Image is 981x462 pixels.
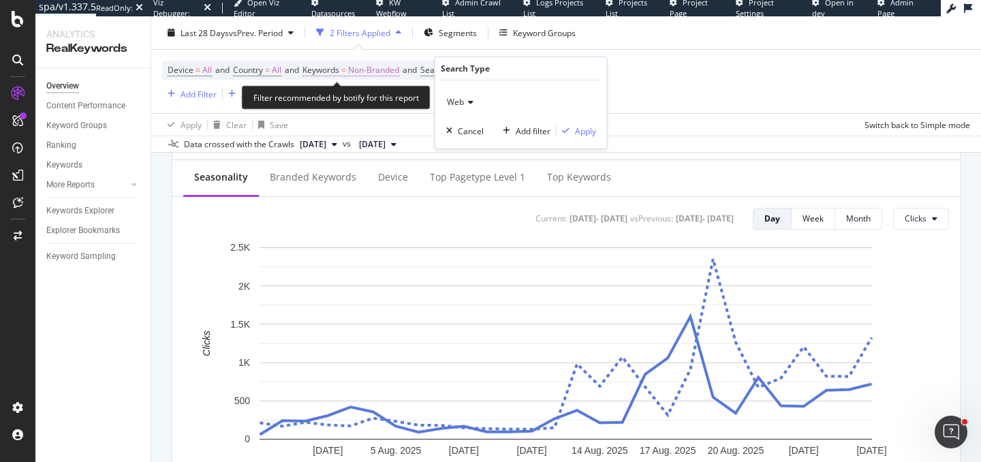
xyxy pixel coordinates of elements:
[513,27,576,38] div: Keyword Groups
[46,41,140,57] div: RealKeywords
[835,208,882,230] button: Month
[557,124,596,138] button: Apply
[162,86,217,102] button: Add Filter
[348,61,399,80] span: Non-Branded
[223,86,303,102] button: Add Filter Group
[215,64,230,76] span: and
[846,213,871,224] div: Month
[905,213,926,224] span: Clicks
[313,445,343,456] text: [DATE]
[300,138,326,151] span: 2025 Aug. 25th
[162,22,299,44] button: Last 28 DaysvsPrev. Period
[265,64,270,76] span: =
[46,249,141,264] a: Keyword Sampling
[535,213,567,224] div: Current:
[202,61,212,80] span: All
[46,79,141,93] a: Overview
[341,64,346,76] span: =
[46,158,82,172] div: Keywords
[238,280,251,291] text: 2K
[708,445,764,456] text: 20 Aug. 2025
[245,433,250,444] text: 0
[792,208,835,230] button: Week
[547,170,611,184] div: Top Keywords
[630,213,673,224] div: vs Previous :
[253,114,288,136] button: Save
[46,99,141,113] a: Content Performance
[270,170,356,184] div: Branded Keywords
[46,204,114,218] div: Keywords Explorer
[46,158,141,172] a: Keywords
[403,64,417,76] span: and
[168,64,193,76] span: Device
[270,119,288,130] div: Save
[458,125,484,137] div: Cancel
[242,86,431,110] div: Filter recommended by botify for this report
[575,125,596,137] div: Apply
[46,224,141,238] a: Explorer Bookmarks
[753,208,792,230] button: Day
[201,330,212,356] text: Clicks
[378,170,408,184] div: Device
[420,64,467,76] span: Search Type
[46,119,141,133] a: Keyword Groups
[181,119,202,130] div: Apply
[517,445,547,456] text: [DATE]
[893,208,949,230] button: Clicks
[181,88,217,99] div: Add Filter
[208,114,247,136] button: Clear
[96,3,133,14] div: ReadOnly:
[46,99,125,113] div: Content Performance
[46,178,127,192] a: More Reports
[162,114,202,136] button: Apply
[233,64,263,76] span: Country
[181,27,229,38] span: Last 28 Days
[447,96,464,108] span: Web
[570,213,627,224] div: [DATE] - [DATE]
[354,136,402,153] button: [DATE]
[676,213,734,224] div: [DATE] - [DATE]
[439,27,477,38] span: Segments
[764,213,780,224] div: Day
[272,61,281,80] span: All
[935,416,967,448] iframe: Intercom live chat
[418,22,482,44] button: Segments
[196,64,200,76] span: =
[46,224,120,238] div: Explorer Bookmarks
[311,22,407,44] button: 2 Filters Applied
[46,138,76,153] div: Ranking
[449,445,479,456] text: [DATE]
[311,8,355,18] span: Datasources
[46,119,107,133] div: Keyword Groups
[46,79,79,93] div: Overview
[640,445,696,456] text: 17 Aug. 2025
[371,445,422,456] text: 5 Aug. 2025
[238,357,251,368] text: 1K
[430,170,525,184] div: Top pagetype Level 1
[294,136,343,153] button: [DATE]
[359,138,386,151] span: 2025 Jul. 28th
[441,124,484,138] button: Cancel
[234,395,251,406] text: 500
[46,178,95,192] div: More Reports
[230,242,250,253] text: 2.5K
[46,249,116,264] div: Keyword Sampling
[194,170,248,184] div: Seasonality
[803,213,824,224] div: Week
[302,64,339,76] span: Keywords
[859,114,970,136] button: Switch back to Simple mode
[226,119,247,130] div: Clear
[494,22,581,44] button: Keyword Groups
[497,124,550,138] button: Add filter
[572,445,628,456] text: 14 Aug. 2025
[229,27,283,38] span: vs Prev. Period
[789,445,819,456] text: [DATE]
[865,119,970,130] div: Switch back to Simple mode
[46,27,140,41] div: Analytics
[230,318,250,329] text: 1.5K
[46,138,141,153] a: Ranking
[285,64,299,76] span: and
[46,204,141,218] a: Keywords Explorer
[441,63,490,74] div: Search Type
[330,27,390,38] div: 2 Filters Applied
